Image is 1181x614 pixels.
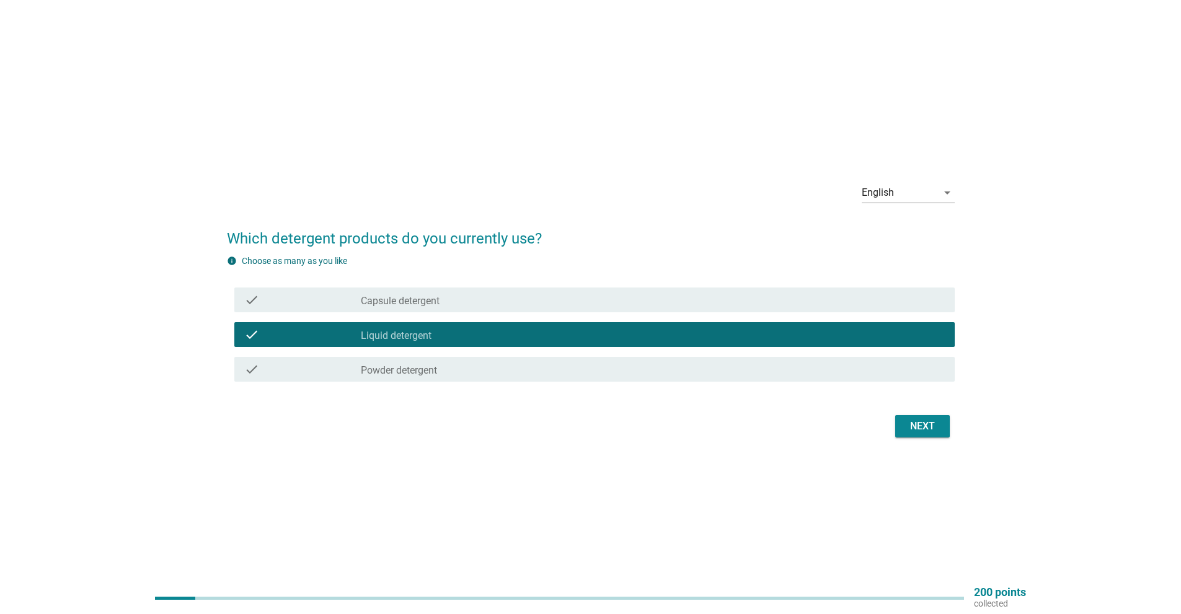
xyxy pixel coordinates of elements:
p: 200 points [974,587,1026,598]
i: check [244,327,259,342]
div: English [862,187,894,198]
label: Liquid detergent [361,330,431,342]
h2: Which detergent products do you currently use? [227,215,955,250]
label: Choose as many as you like [242,256,347,266]
i: check [244,362,259,377]
i: info [227,256,237,266]
p: collected [974,598,1026,609]
label: Powder detergent [361,364,437,377]
div: Next [905,419,940,434]
label: Capsule detergent [361,295,440,307]
button: Next [895,415,950,437]
i: check [244,292,259,307]
i: arrow_drop_down [940,185,955,200]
